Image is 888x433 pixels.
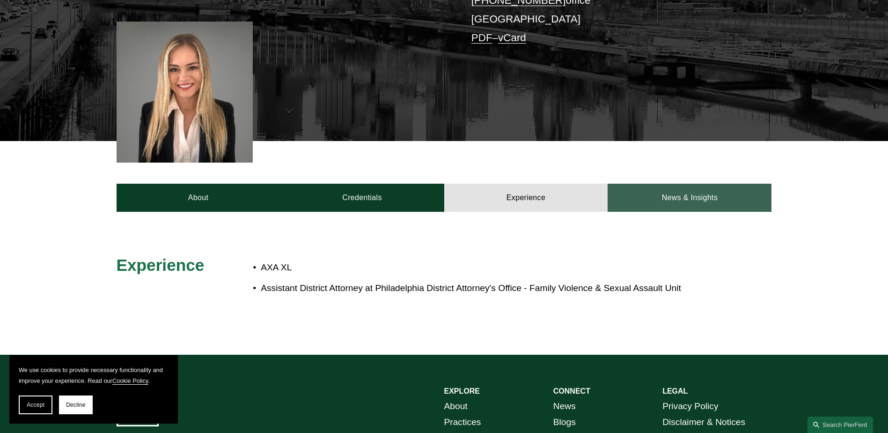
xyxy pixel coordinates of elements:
a: Practices [444,414,481,431]
section: Cookie banner [9,355,178,424]
a: Credentials [280,184,444,212]
a: About [117,184,280,212]
a: Blogs [553,414,576,431]
span: Decline [66,402,86,408]
a: News & Insights [608,184,771,212]
a: Experience [444,184,608,212]
strong: LEGAL [662,387,688,395]
a: Privacy Policy [662,398,718,415]
a: Disclaimer & Notices [662,414,745,431]
a: Search this site [807,417,873,433]
span: Accept [27,402,44,408]
strong: CONNECT [553,387,590,395]
a: News [553,398,576,415]
a: Cookie Policy [112,377,148,384]
p: AXA XL [261,260,690,276]
a: vCard [498,32,526,44]
button: Decline [59,396,93,414]
span: Experience [117,256,205,274]
a: PDF [471,32,492,44]
p: We use cookies to provide necessary functionality and improve your experience. Read our . [19,365,169,386]
strong: EXPLORE [444,387,480,395]
p: Assistant District Attorney at Philadelphia District Attorney's Office - Family Violence & Sexual... [261,280,690,297]
a: About [444,398,468,415]
button: Accept [19,396,52,414]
